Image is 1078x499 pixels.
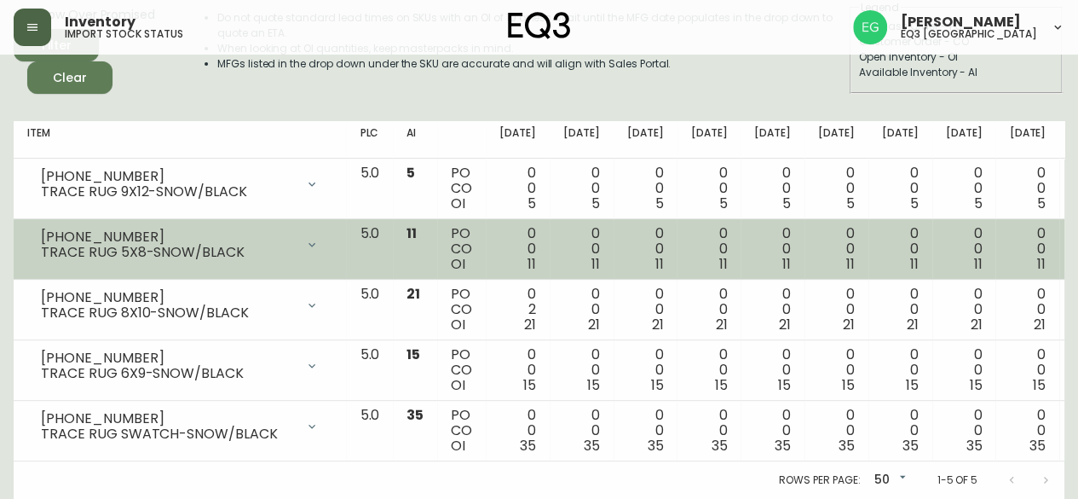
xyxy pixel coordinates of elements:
div: 0 0 [754,347,791,393]
span: 11 [527,254,536,274]
div: 0 0 [818,165,855,212]
div: 0 0 [882,165,919,212]
span: 35 [584,436,600,455]
span: 35 [1029,436,1046,455]
div: 0 0 [1009,408,1046,454]
span: 15 [906,375,919,395]
div: TRACE RUG 6X9-SNOW/BLACK [41,366,295,381]
h5: eq3 [GEOGRAPHIC_DATA] [901,29,1037,39]
span: 21 [970,315,982,334]
span: 11 [1037,254,1046,274]
span: 11 [655,254,664,274]
div: TRACE RUG 8X10-SNOW/BLACK [41,305,295,321]
div: [PHONE_NUMBER]TRACE RUG 9X12-SNOW/BLACK [27,165,332,203]
div: [PHONE_NUMBER]TRACE RUG SWATCH-SNOW/BLACK [27,408,332,445]
div: [PHONE_NUMBER] [41,411,295,426]
div: PO CO [451,165,472,212]
span: 5 [591,194,600,213]
span: 21 [843,315,855,334]
div: 50 [867,467,909,495]
div: Available Inventory - AI [859,65,1053,80]
div: 0 0 [563,408,600,454]
span: 5 [406,163,415,183]
td: 5.0 [346,159,393,219]
th: [DATE] [995,121,1059,159]
th: [DATE] [868,121,932,159]
div: 0 0 [1009,226,1046,272]
div: 0 0 [946,165,983,212]
div: 0 2 [499,287,536,333]
div: [PHONE_NUMBER]TRACE RUG 6X9-SNOW/BLACK [27,347,332,385]
div: [PHONE_NUMBER]TRACE RUG 5X8-SNOW/BLACK [27,226,332,264]
span: 35 [648,436,664,455]
span: 35 [406,405,424,425]
div: 0 0 [627,408,664,454]
span: 11 [591,254,600,274]
td: 5.0 [346,219,393,280]
span: 15 [587,375,600,395]
span: OI [451,254,465,274]
div: [PHONE_NUMBER] [41,169,295,184]
span: 35 [775,436,791,455]
div: 0 0 [1009,287,1046,333]
span: 35 [711,436,727,455]
th: Item [14,121,346,159]
td: 5.0 [346,401,393,461]
span: Clear [41,67,99,89]
span: 5 [655,194,664,213]
div: 0 0 [1009,165,1046,212]
span: 11 [406,223,417,243]
span: 11 [718,254,727,274]
img: db11c1629862fe82d63d0774b1b54d2b [853,10,887,44]
div: 0 0 [1009,347,1046,393]
span: 21 [652,315,664,334]
span: 5 [718,194,727,213]
th: AI [393,121,437,159]
span: 15 [1033,375,1046,395]
div: TRACE RUG SWATCH-SNOW/BLACK [41,426,295,442]
span: [PERSON_NAME] [901,15,1021,29]
div: 0 0 [754,408,791,454]
th: [DATE] [932,121,996,159]
span: 11 [782,254,791,274]
div: 0 0 [882,408,919,454]
div: [PHONE_NUMBER] [41,351,295,366]
div: 0 0 [818,226,855,272]
div: 0 0 [563,347,600,393]
span: 21 [524,315,536,334]
span: 5 [910,194,919,213]
li: MFGs listed in the drop down under the SKU are accurate and will align with Sales Portal. [217,56,848,72]
span: 35 [520,436,536,455]
div: PO CO [451,347,472,393]
div: [PHONE_NUMBER] [41,229,295,245]
span: OI [451,315,465,334]
span: 15 [651,375,664,395]
th: [DATE] [614,121,677,159]
th: PLC [346,121,393,159]
span: 15 [523,375,536,395]
div: 0 0 [754,287,791,333]
span: 15 [778,375,791,395]
span: 35 [839,436,855,455]
span: 15 [714,375,727,395]
div: 0 0 [946,408,983,454]
span: 5 [1037,194,1046,213]
span: 35 [902,436,919,455]
div: 0 0 [946,347,983,393]
div: 0 0 [818,287,855,333]
div: PO CO [451,226,472,272]
th: [DATE] [486,121,550,159]
th: [DATE] [804,121,868,159]
div: PO CO [451,408,472,454]
div: 0 0 [882,287,919,333]
span: OI [451,194,465,213]
span: 21 [588,315,600,334]
div: TRACE RUG 5X8-SNOW/BLACK [41,245,295,260]
img: logo [508,12,571,39]
span: OI [451,436,465,455]
th: [DATE] [550,121,614,159]
div: 0 0 [499,408,536,454]
div: 0 0 [946,287,983,333]
div: 0 0 [563,165,600,212]
span: 21 [715,315,727,334]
